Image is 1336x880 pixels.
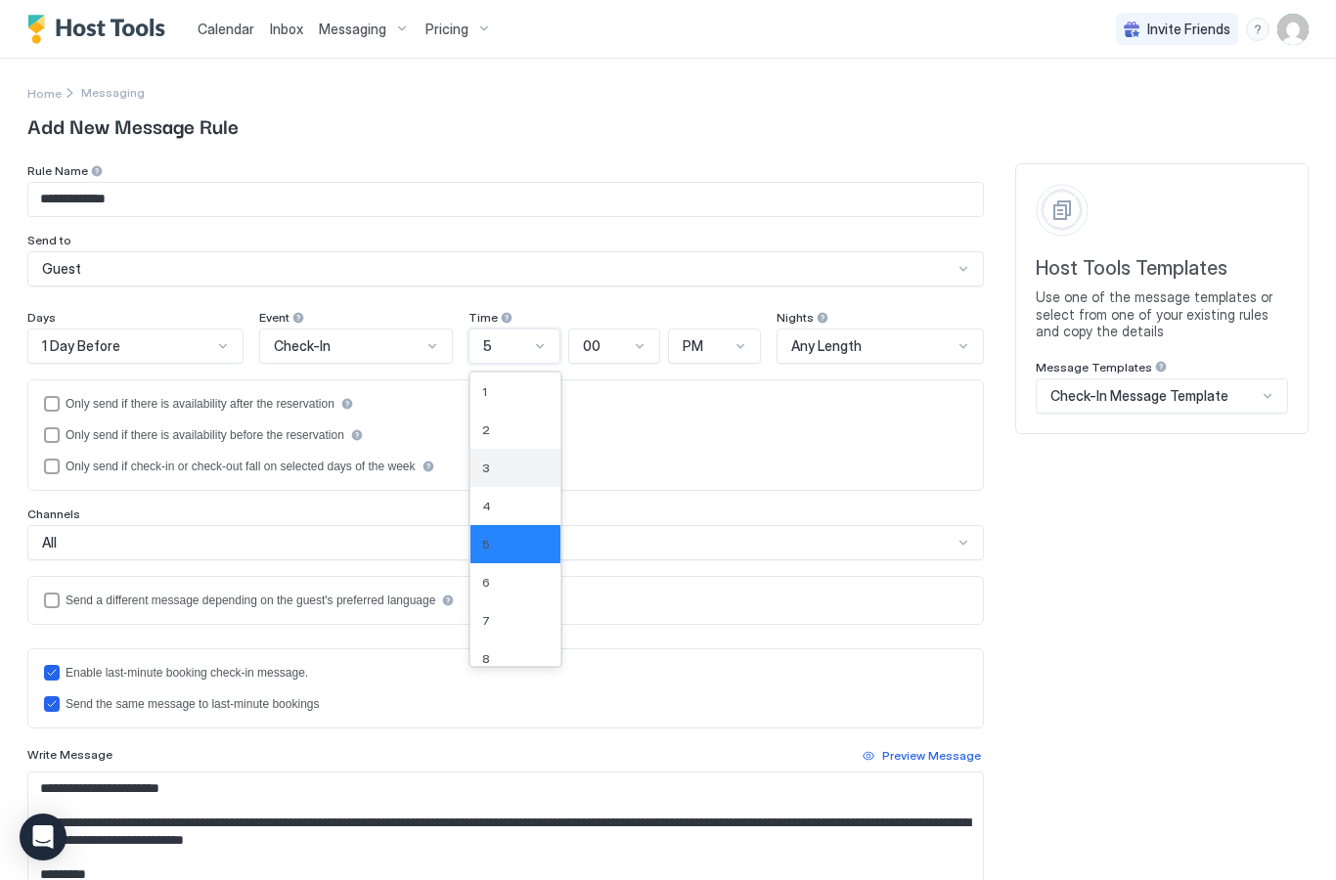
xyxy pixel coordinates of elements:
[27,310,56,325] span: Days
[42,534,57,551] span: All
[27,233,71,247] span: Send to
[27,506,80,521] span: Channels
[27,15,174,44] a: Host Tools Logo
[270,21,303,37] span: Inbox
[27,86,62,101] span: Home
[1036,256,1288,281] span: Host Tools Templates
[468,310,498,325] span: Time
[42,337,120,355] span: 1 Day Before
[44,396,967,412] div: afterReservation
[270,19,303,39] a: Inbox
[777,310,814,325] span: Nights
[28,183,983,216] input: Input Field
[482,537,490,551] span: 5
[1036,360,1152,374] span: Message Templates
[42,260,81,278] span: Guest
[1147,21,1230,38] span: Invite Friends
[1050,387,1228,405] span: Check-In Message Template
[27,163,88,178] span: Rule Name
[860,744,984,768] button: Preview Message
[482,613,490,628] span: 7
[27,747,112,762] span: Write Message
[81,85,145,100] div: Breadcrumb
[20,814,67,860] div: Open Intercom Messenger
[81,85,145,100] span: Messaging
[66,428,344,442] div: Only send if there is availability before the reservation
[27,82,62,103] a: Home
[1277,14,1309,45] div: User profile
[66,397,334,411] div: Only send if there is availability after the reservation
[198,19,254,39] a: Calendar
[683,337,703,355] span: PM
[27,110,1309,140] span: Add New Message Rule
[583,337,601,355] span: 00
[482,575,490,590] span: 6
[44,593,967,608] div: languagesEnabled
[44,459,967,474] div: isLimited
[791,337,862,355] span: Any Length
[319,21,386,38] span: Messaging
[482,461,490,475] span: 3
[274,337,331,355] span: Check-In
[482,499,491,513] span: 4
[1036,288,1288,340] span: Use one of the message templates or select from one of your existing rules and copy the details
[44,427,967,443] div: beforeReservation
[66,697,319,711] div: Send the same message to last-minute bookings
[425,21,468,38] span: Pricing
[482,422,490,437] span: 2
[482,384,487,399] span: 1
[198,21,254,37] span: Calendar
[482,651,490,666] span: 8
[66,460,416,473] div: Only send if check-in or check-out fall on selected days of the week
[44,665,967,681] div: lastMinuteMessageEnabled
[259,310,289,325] span: Event
[27,82,62,103] div: Breadcrumb
[44,696,967,712] div: lastMinuteMessageIsTheSame
[483,337,492,355] span: 5
[1246,18,1269,41] div: menu
[882,747,981,765] div: Preview Message
[66,666,308,680] div: Enable last-minute booking check-in message.
[66,594,435,607] div: Send a different message depending on the guest's preferred language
